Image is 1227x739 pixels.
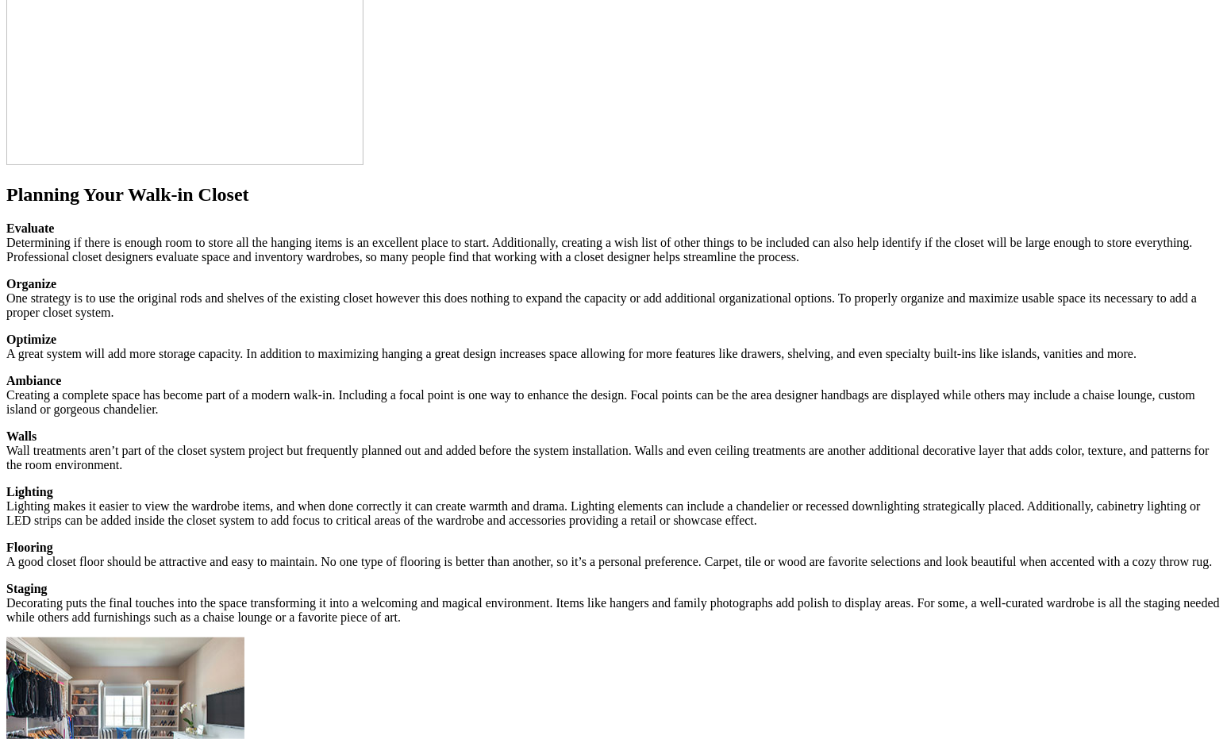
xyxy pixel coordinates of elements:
[6,221,1221,264] p: Determining if there is enough room to store all the hanging items is an excellent place to start...
[6,582,48,595] strong: Staging
[6,184,1221,206] h2: Planning Your Walk-in Closet
[6,277,1221,320] p: One strategy is to use the original rods and shelves of the existing closet however this does not...
[6,429,37,443] strong: Walls
[6,485,1221,528] p: Lighting makes it easier to view the wardrobe items, and when done correctly it can create warmth...
[6,333,1221,361] p: A great system will add more storage capacity. In addition to maximizing hanging a great design i...
[6,541,53,554] strong: Flooring
[6,485,53,498] strong: Lighting
[6,582,1221,625] p: Decorating puts the final touches into the space transforming it into a welcoming and magical env...
[6,374,1221,417] p: Creating a complete space has become part of a modern walk-in. Including a focal point is one way...
[6,374,61,387] strong: Ambiance
[6,333,56,346] strong: Optimize
[6,277,56,291] strong: Organize
[6,541,1221,569] p: A good closet floor should be attractive and easy to maintain. No one type of flooring is better ...
[6,429,1221,472] p: Wall treatments aren’t part of the closet system project but frequently planned out and added bef...
[6,221,54,235] strong: Evaluate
